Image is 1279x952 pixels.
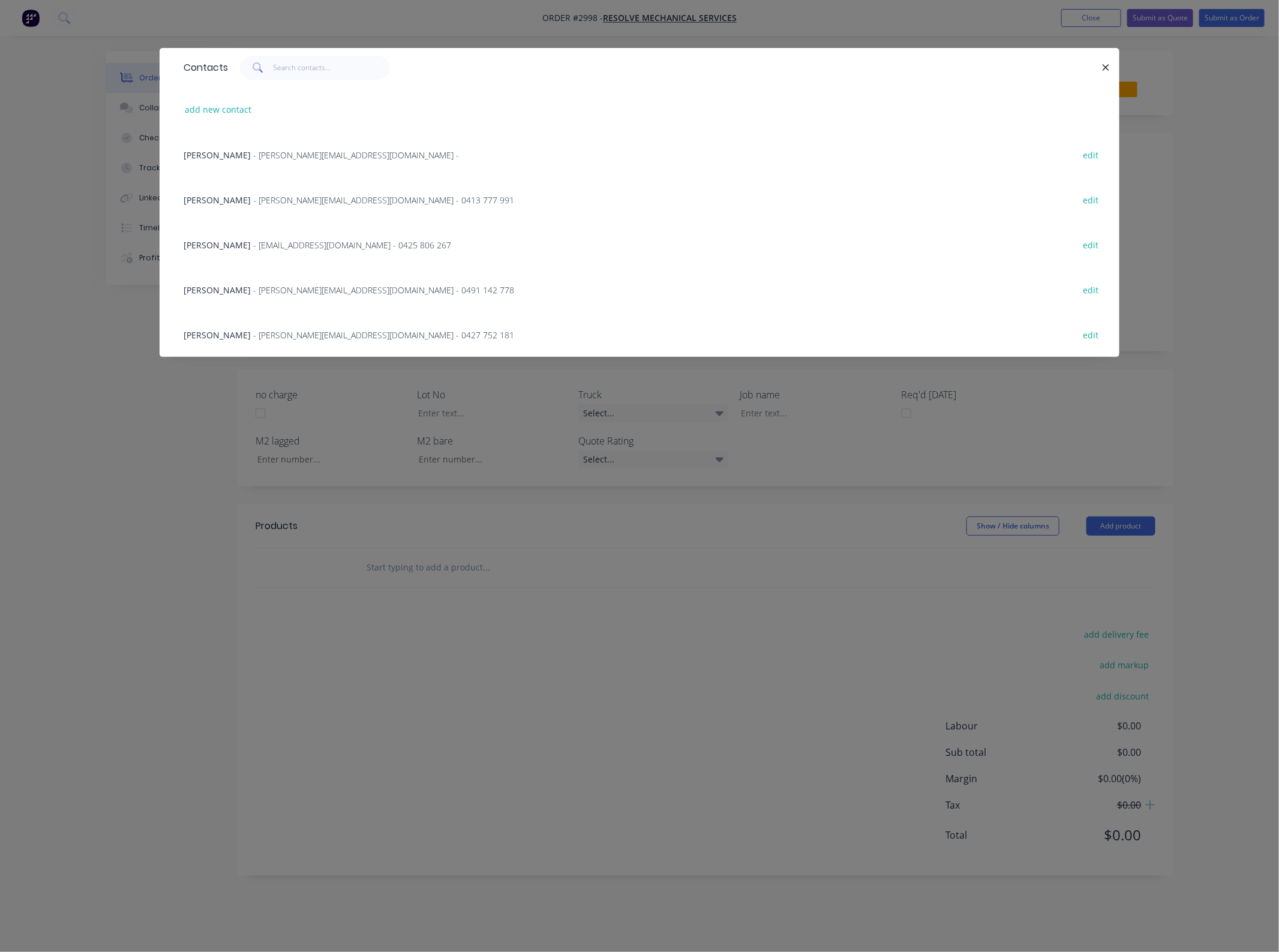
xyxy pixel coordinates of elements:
span: [PERSON_NAME] [184,329,251,341]
span: - [PERSON_NAME][EMAIL_ADDRESS][DOMAIN_NAME] - 0413 777 991 [253,194,514,206]
button: edit [1077,146,1105,163]
span: [PERSON_NAME] [184,149,251,161]
span: - [PERSON_NAME][EMAIL_ADDRESS][DOMAIN_NAME] - [253,149,459,161]
span: - [PERSON_NAME][EMAIL_ADDRESS][DOMAIN_NAME] - 0427 752 181 [253,329,514,341]
span: [PERSON_NAME] [184,239,251,251]
button: add new contact [179,101,258,118]
input: Search contacts... [274,56,391,80]
span: [PERSON_NAME] [184,194,251,206]
button: edit [1077,191,1105,208]
div: Contacts [178,49,228,87]
span: [PERSON_NAME] [184,284,251,296]
span: - [EMAIL_ADDRESS][DOMAIN_NAME] - 0425 806 267 [253,239,451,251]
button: edit [1077,281,1105,298]
button: edit [1077,326,1105,343]
span: - [PERSON_NAME][EMAIL_ADDRESS][DOMAIN_NAME] - 0491 142 778 [253,284,514,296]
button: edit [1077,236,1105,253]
